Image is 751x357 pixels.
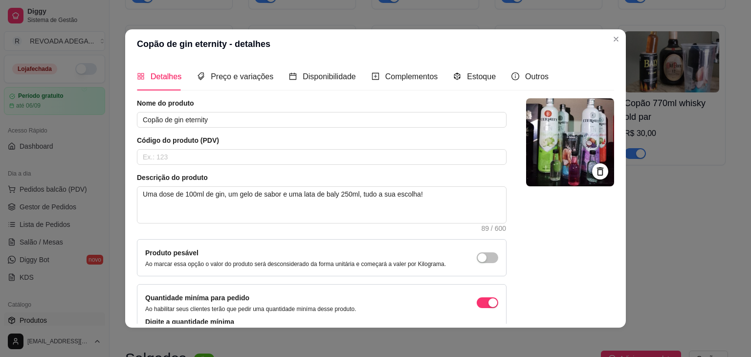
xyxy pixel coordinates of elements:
[137,173,507,182] article: Descrição do produto
[372,72,379,80] span: plus-square
[211,72,273,81] span: Preço e variações
[125,29,626,59] header: Copão de gin eternity - detalhes
[137,98,507,108] article: Nome do produto
[453,72,461,80] span: code-sandbox
[145,305,356,313] p: Ao habilitar seus clientes terão que pedir uma quantidade miníma desse produto.
[608,31,624,47] button: Close
[137,149,507,165] input: Ex.: 123
[137,135,507,145] article: Código do produto (PDV)
[137,187,506,223] textarea: Uma dose de 100ml de gin, um gelo de sabor e uma lata de baly 250ml, tudo a sua escolha!
[525,72,549,81] span: Outros
[289,72,297,80] span: calendar
[197,72,205,80] span: tags
[511,72,519,80] span: info-circle
[385,72,438,81] span: Complementos
[145,260,446,268] p: Ao marcar essa opção o valor do produto será desconsiderado da forma unitária e começará a valer ...
[467,72,496,81] span: Estoque
[145,317,498,327] article: Digite a quantidade mínima
[145,249,199,257] label: Produto pesável
[526,98,614,186] img: logo da loja
[303,72,356,81] span: Disponibilidade
[137,72,145,80] span: appstore
[151,72,181,81] span: Detalhes
[145,294,249,302] label: Quantidade miníma para pedido
[137,112,507,128] input: Ex.: Hamburguer de costela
